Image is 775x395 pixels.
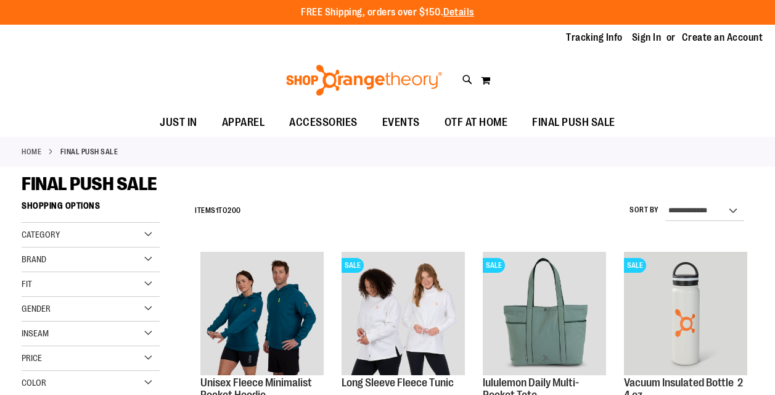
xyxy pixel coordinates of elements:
span: Fit [22,279,32,289]
span: Color [22,378,46,388]
span: 1 [216,206,219,215]
img: lululemon Daily Multi-Pocket Tote [483,252,606,375]
label: Sort By [629,205,659,215]
span: Gender [22,304,51,314]
span: 200 [228,206,241,215]
a: Sign In [632,31,662,44]
span: Inseam [22,328,49,338]
span: SALE [483,258,505,273]
strong: FINAL PUSH SALE [60,146,118,157]
p: FREE Shipping, orders over $150. [301,6,474,20]
img: Unisex Fleece Minimalist Pocket Hoodie [200,252,324,375]
span: ACCESSORIES [289,109,358,136]
span: EVENTS [382,109,420,136]
span: Price [22,353,42,363]
span: SALE [624,258,646,273]
a: Long Sleeve Fleece Tunic [342,376,454,389]
span: OTF AT HOME [445,109,508,136]
a: Details [443,7,474,18]
a: lululemon Daily Multi-Pocket ToteSALE [483,252,606,377]
a: Home [22,146,41,157]
a: Vacuum Insulated Bottle 24 ozSALE [624,252,747,377]
span: Brand [22,254,46,264]
span: SALE [342,258,364,273]
strong: Shopping Options [22,195,160,223]
img: Vacuum Insulated Bottle 24 oz [624,252,747,375]
span: APPAREL [222,109,265,136]
img: Product image for Fleece Long Sleeve [342,252,465,375]
a: Unisex Fleece Minimalist Pocket Hoodie [200,252,324,377]
a: Create an Account [682,31,763,44]
a: Tracking Info [566,31,623,44]
a: Product image for Fleece Long SleeveSALE [342,252,465,377]
img: Shop Orangetheory [284,65,444,96]
span: Category [22,230,60,239]
span: FINAL PUSH SALE [532,109,615,136]
span: JUST IN [160,109,197,136]
h2: Items to [195,201,241,220]
span: FINAL PUSH SALE [22,173,157,194]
